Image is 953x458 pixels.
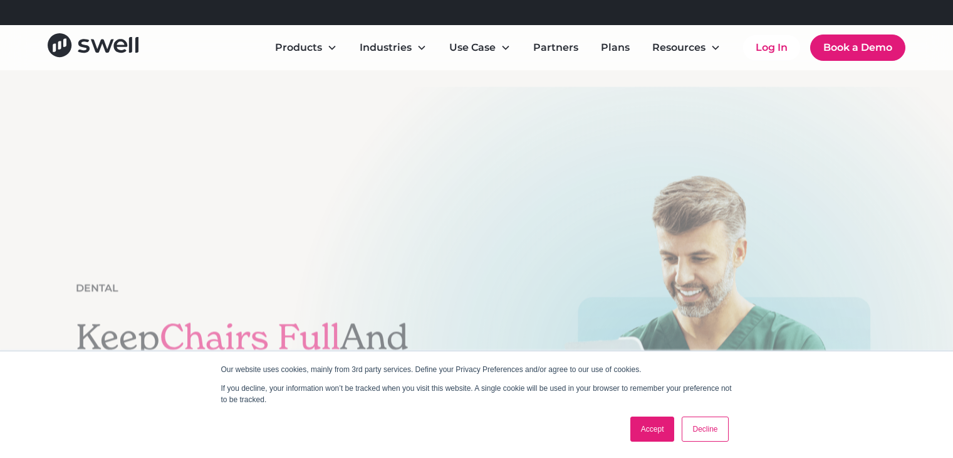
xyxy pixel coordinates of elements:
a: Book a Demo [810,35,905,61]
div: Industries [350,35,437,60]
div: Resources [642,35,731,60]
p: Our website uses cookies, mainly from 3rd party services. Define your Privacy Preferences and/or ... [221,364,732,375]
div: Use Case [449,40,496,55]
a: Log In [743,35,800,60]
p: If you decline, your information won’t be tracked when you visit this website. A single cookie wi... [221,383,732,405]
h1: Keep And Employees Happy [76,316,413,400]
div: Industries [360,40,412,55]
div: Products [275,40,322,55]
div: Use Case [439,35,521,60]
span: Chairs Full [160,315,340,359]
a: Plans [591,35,640,60]
a: Accept [630,417,675,442]
div: Products [265,35,347,60]
div: Resources [652,40,706,55]
a: home [48,33,138,61]
a: Partners [523,35,588,60]
a: Decline [682,417,728,442]
div: Dental [76,281,118,296]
